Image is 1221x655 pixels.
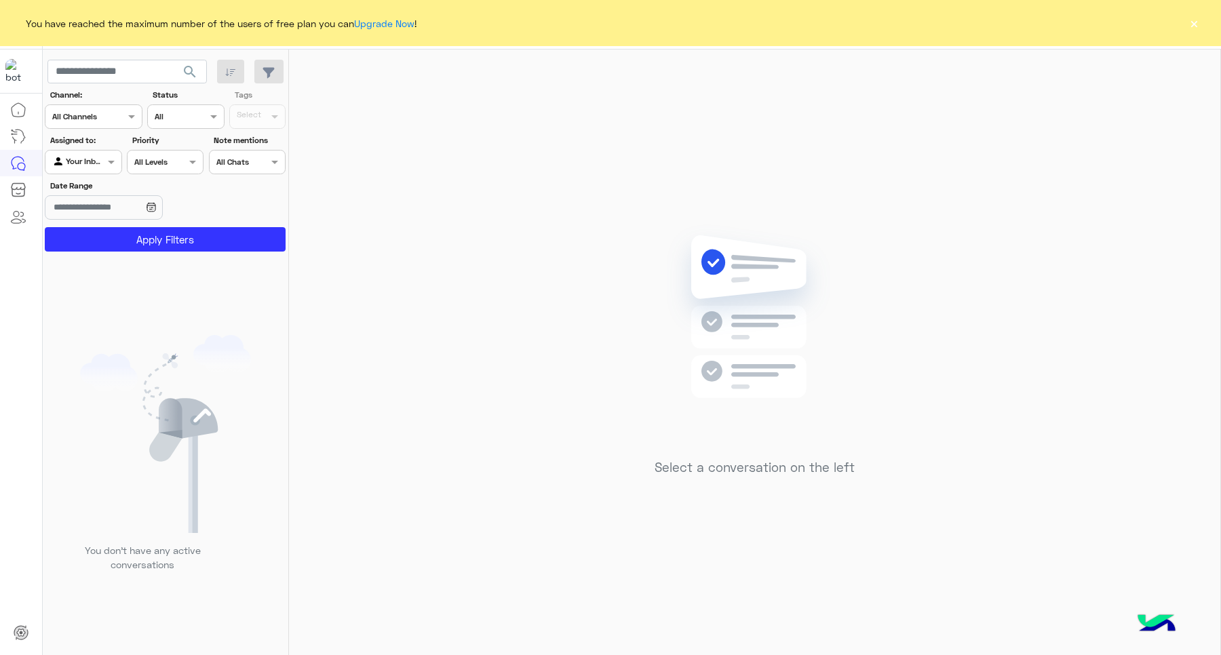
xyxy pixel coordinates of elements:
[45,227,286,252] button: Apply Filters
[50,134,120,146] label: Assigned to:
[174,60,207,89] button: search
[1133,601,1180,648] img: hulul-logo.png
[655,460,855,475] h5: Select a conversation on the left
[1187,16,1201,30] button: ×
[5,59,30,83] img: 713415422032625
[26,16,416,31] span: You have reached the maximum number of the users of free plan you can !
[214,134,284,146] label: Note mentions
[182,64,198,80] span: search
[153,89,222,101] label: Status
[74,543,211,572] p: You don’t have any active conversations
[80,335,251,533] img: empty users
[50,89,141,101] label: Channel:
[50,180,202,192] label: Date Range
[657,224,853,450] img: no messages
[132,134,202,146] label: Priority
[354,18,414,29] a: Upgrade Now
